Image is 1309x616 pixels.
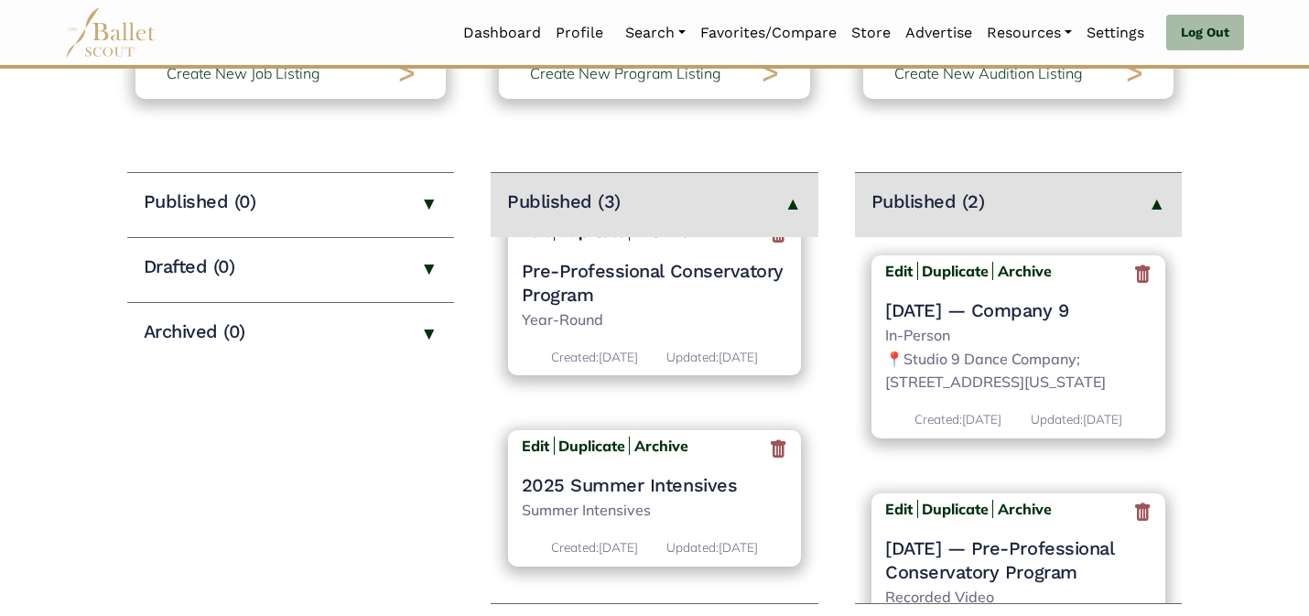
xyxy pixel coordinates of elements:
[522,473,788,497] a: 2025 Summer Intensives
[998,262,1052,280] b: Archive
[629,437,688,455] a: Archive
[634,437,688,455] b: Archive
[144,254,235,278] h4: Drafted (0)
[558,222,625,241] a: Duplicate
[979,14,1079,52] a: Resources
[894,62,1083,86] p: Create New Audition Listing
[885,500,918,518] a: Edit
[551,539,599,555] span: Created:
[629,222,688,241] a: Archive
[666,349,719,364] span: Updated:
[863,53,1174,99] a: Create New Audition Listing>
[947,299,1069,321] span: — Company 9
[558,437,625,455] a: Duplicate
[844,14,898,52] a: Store
[522,437,549,455] b: Edit
[144,189,256,213] h4: Published (0)
[522,499,788,523] p: Summer Intensives
[762,54,779,92] h2: >
[144,319,245,343] h4: Archived (0)
[551,347,638,367] p: [DATE]
[135,53,447,99] a: Create New Job Listing>
[666,537,758,557] p: [DATE]
[551,537,638,557] p: [DATE]
[666,347,758,367] p: [DATE]
[522,437,555,455] a: Edit
[522,308,788,332] p: Year-Round
[992,262,1052,280] a: Archive
[1031,411,1083,427] span: Updated:
[1031,409,1122,429] p: [DATE]
[885,537,1113,583] span: — Pre-Professional Conservatory Program
[885,262,913,280] b: Edit
[922,500,989,518] a: Duplicate
[499,53,810,99] a: Create New Program Listing>
[522,259,788,307] a: Pre-Professional Conservatory Program
[167,62,320,86] p: Create New Job Listing
[885,586,1152,610] p: Recorded Video
[885,324,1152,394] p: In-Person 📍Studio 9 Dance Company; [STREET_ADDRESS][US_STATE]
[885,262,918,280] a: Edit
[998,500,1052,518] b: Archive
[1166,15,1244,51] a: Log Out
[885,298,1152,322] a: [DATE] — Company 9
[530,62,721,86] p: Create New Program Listing
[914,411,962,427] span: Created:
[914,409,1001,429] p: [DATE]
[548,14,611,52] a: Profile
[666,539,719,555] span: Updated:
[1126,54,1143,92] h2: >
[885,536,1152,584] a: [DATE] — Pre-Professional Conservatory Program
[898,14,979,52] a: Advertise
[885,536,1152,584] h4: [DATE]
[871,189,985,213] h4: Published (2)
[992,500,1052,518] a: Archive
[922,262,989,280] a: Duplicate
[885,500,913,518] b: Edit
[398,54,416,92] h2: >
[507,189,621,213] h4: Published (3)
[522,222,555,241] a: Edit
[456,14,548,52] a: Dashboard
[634,222,688,241] b: Archive
[693,14,844,52] a: Favorites/Compare
[885,298,1152,322] h4: [DATE]
[1079,14,1152,52] a: Settings
[618,14,693,52] a: Search
[522,222,549,241] b: Edit
[551,349,599,364] span: Created:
